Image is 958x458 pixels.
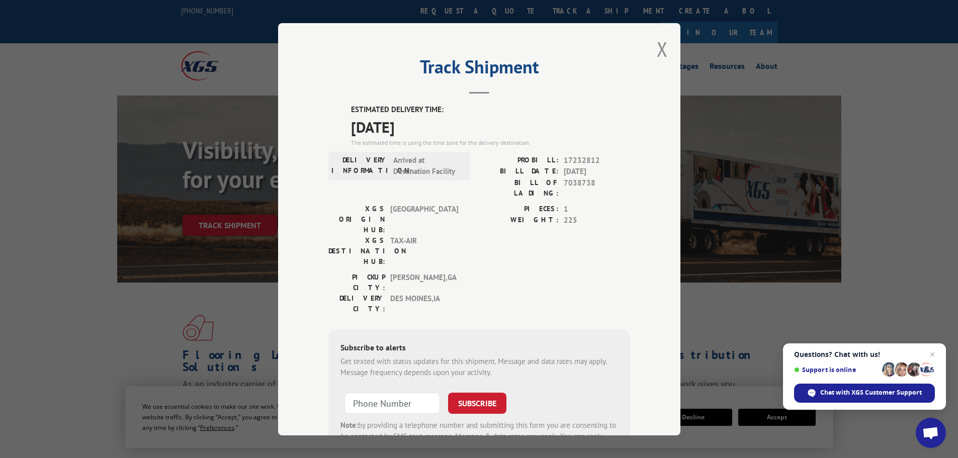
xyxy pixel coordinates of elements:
div: Subscribe to alerts [340,341,618,355]
label: PROBILL: [479,154,559,166]
span: Chat with XGS Customer Support [820,388,922,397]
span: Questions? Chat with us! [794,350,935,358]
div: Open chat [916,418,946,448]
label: WEIGHT: [479,215,559,226]
span: 17232812 [564,154,630,166]
span: Support is online [794,366,879,374]
h2: Track Shipment [328,60,630,79]
span: 225 [564,215,630,226]
span: [DATE] [351,115,630,138]
input: Phone Number [344,392,440,413]
label: XGS DESTINATION HUB: [328,235,385,266]
div: Get texted with status updates for this shipment. Message and data rates may apply. Message frequ... [340,355,618,378]
label: PICKUP CITY: [328,271,385,293]
span: TAX-AIR [390,235,458,266]
span: 1 [564,203,630,215]
span: [PERSON_NAME] , GA [390,271,458,293]
span: [GEOGRAPHIC_DATA] [390,203,458,235]
span: 7038738 [564,177,630,198]
span: Arrived at Destination Facility [393,154,461,177]
label: ESTIMATED DELIVERY TIME: [351,104,630,116]
label: BILL DATE: [479,166,559,177]
label: PIECES: [479,203,559,215]
span: DES MOINES , IA [390,293,458,314]
label: DELIVERY CITY: [328,293,385,314]
div: The estimated time is using the time zone for the delivery destination. [351,138,630,147]
div: Chat with XGS Customer Support [794,384,935,403]
label: DELIVERY INFORMATION: [331,154,388,177]
span: [DATE] [564,166,630,177]
button: Close modal [657,36,668,62]
label: BILL OF LADING: [479,177,559,198]
strong: Note: [340,420,358,429]
span: Close chat [926,348,938,360]
div: by providing a telephone number and submitting this form you are consenting to be contacted by SM... [340,419,618,453]
button: SUBSCRIBE [448,392,506,413]
label: XGS ORIGIN HUB: [328,203,385,235]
